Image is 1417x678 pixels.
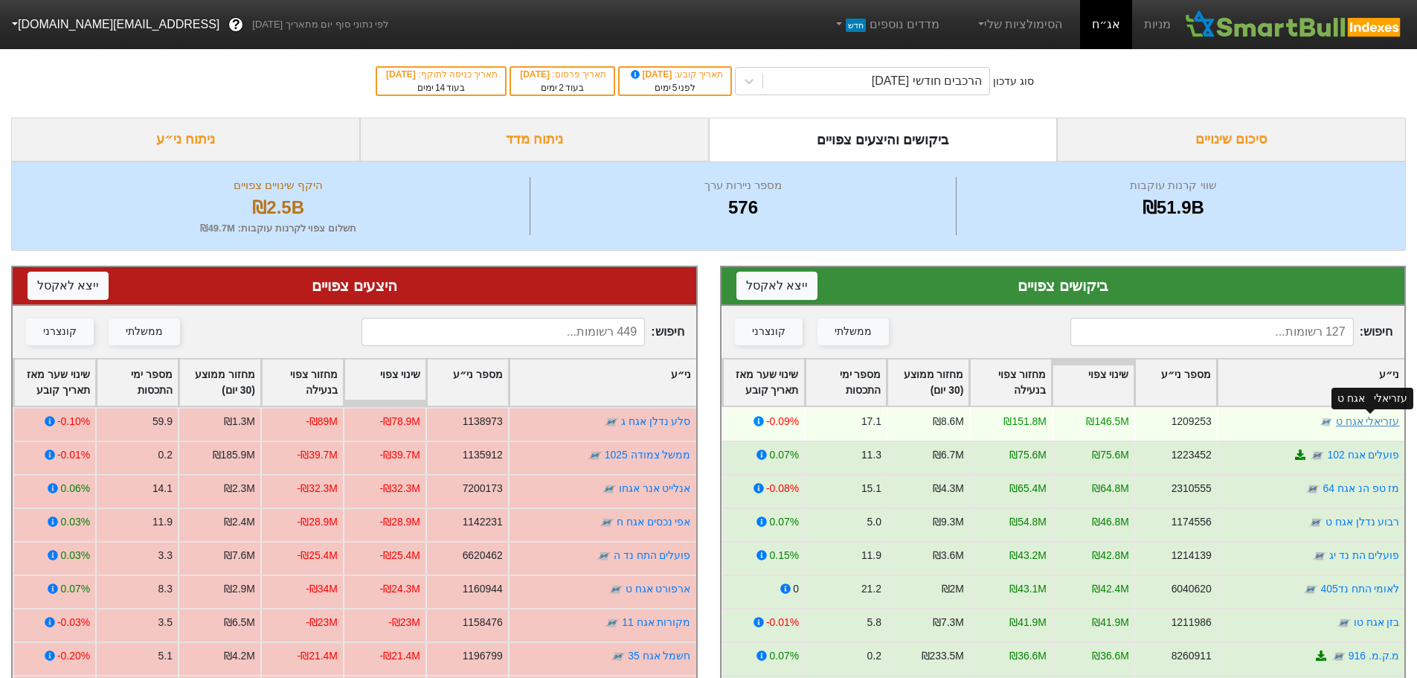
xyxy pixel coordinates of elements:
div: ₪2.9M [224,581,255,597]
div: הרכבים חודשי [DATE] [872,72,982,90]
div: -₪78.9M [380,414,420,429]
div: Toggle SortBy [97,359,178,406]
button: ייצא לאקסל [736,272,817,300]
div: Toggle SortBy [723,359,804,406]
img: tase link [1331,649,1346,664]
div: ₪51.9B [960,194,1387,221]
div: ממשלתי [126,324,163,340]
div: 0.07% [769,514,798,530]
div: 5.0 [867,514,881,530]
button: ממשלתי [109,319,180,345]
a: מז טפ הנ אגח 64 [1323,482,1399,494]
div: ₪36.6M [1009,648,1047,664]
div: Toggle SortBy [427,359,508,406]
div: 5.8 [867,615,881,630]
div: -₪32.3M [380,481,420,496]
img: tase link [1311,549,1326,563]
div: 11.9 [861,548,881,563]
div: Toggle SortBy [262,359,343,406]
div: ביקושים צפויים [736,275,1390,297]
a: ארפורט אגח ט [626,583,691,595]
div: 0.06% [61,481,90,496]
div: -₪39.7M [380,447,420,463]
div: 0.15% [769,548,798,563]
div: Toggle SortBy [179,359,260,406]
div: ₪6.7M [932,447,963,463]
div: ₪65.4M [1009,481,1047,496]
div: ₪43.2M [1009,548,1047,563]
div: -₪28.9M [380,514,420,530]
div: 1211986 [1171,615,1211,630]
div: ₪75.6M [1009,447,1047,463]
div: -0.09% [765,414,798,429]
div: ₪8.6M [932,414,963,429]
div: 0.2 [158,447,173,463]
div: ₪185.9M [213,447,255,463]
div: ₪64.8M [1092,481,1129,496]
div: 0.03% [61,548,90,563]
div: 1174556 [1171,514,1211,530]
span: [DATE] [520,69,552,80]
a: מדדים נוספיםחדש [827,10,945,39]
div: ₪7.6M [224,548,255,563]
a: מקורות אגח 11 [622,616,690,628]
div: 1135912 [463,447,503,463]
img: tase link [597,549,611,563]
div: עזריאלי אגח ט [1331,388,1413,409]
div: ₪1.3M [224,414,255,429]
div: 0.07% [61,581,90,597]
a: עזריאלי אגח ט [1335,415,1399,427]
div: תאריך כניסה לתוקף : [385,68,498,81]
div: 1196799 [463,648,503,664]
div: 7200173 [463,481,503,496]
div: 17.1 [861,414,881,429]
div: -₪23M [388,615,420,630]
div: -₪39.7M [298,447,338,463]
div: -0.03% [57,615,90,630]
div: -0.01% [57,447,90,463]
img: tase link [1336,615,1351,630]
div: 0 [793,581,799,597]
div: -₪89M [306,414,338,429]
div: 11.3 [861,447,881,463]
img: tase link [605,615,620,630]
a: רבוע נדלן אגח ט [1325,516,1399,528]
div: 3.3 [158,548,173,563]
div: -₪34M [306,581,338,597]
div: קונצרני [43,324,77,340]
div: בעוד ימים [385,81,498,95]
span: חיפוש : [362,318,684,346]
div: מספר ניירות ערך [534,177,951,194]
div: -₪21.4M [380,648,420,664]
div: ₪151.8M [1003,414,1046,429]
a: סלע נדלן אגח ג [621,415,691,427]
div: סיכום שינויים [1057,118,1406,161]
div: 0.07% [769,447,798,463]
div: ₪6.5M [224,615,255,630]
div: ביקושים והיצעים צפויים [709,118,1058,161]
div: ₪2.3M [224,481,255,496]
div: ₪41.9M [1092,615,1129,630]
div: ₪54.8M [1009,514,1047,530]
span: חדש [846,19,866,32]
div: תשלום צפוי לקרנות עוקבות : ₪49.7M [30,221,526,236]
img: SmartBull [1183,10,1405,39]
div: ₪7.3M [932,615,963,630]
img: tase link [600,515,614,530]
div: -0.08% [765,481,798,496]
div: -₪24.3M [380,581,420,597]
div: -₪21.4M [298,648,338,664]
div: ₪2.4M [224,514,255,530]
div: -₪28.9M [298,514,338,530]
span: 5 [672,83,678,93]
div: תאריך פרסום : [518,68,606,81]
input: 127 רשומות... [1070,318,1354,346]
div: בעוד ימים [518,81,606,95]
div: תאריך קובע : [627,68,723,81]
div: ₪4.2M [224,648,255,664]
div: לפני ימים [627,81,723,95]
span: 2 [559,83,564,93]
a: חשמל אגח 35 [628,650,690,662]
button: ממשלתי [817,319,889,345]
div: ניתוח מדד [360,118,709,161]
